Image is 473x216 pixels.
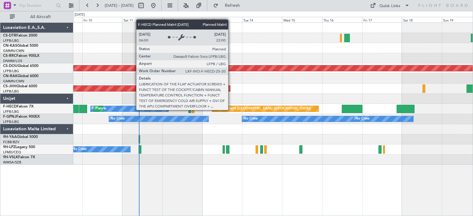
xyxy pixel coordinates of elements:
a: F-HECDFalcon 7X [3,105,34,108]
a: LFPB/LBG [3,69,19,73]
span: F-HECD [3,105,17,108]
span: CS-DTR [3,34,16,37]
div: No Crew [244,114,258,124]
a: FCBB/BZV [3,140,19,144]
span: Refresh [220,3,245,8]
span: CS-RRC [3,54,16,58]
div: Planned Maint [GEOGRAPHIC_DATA] ([GEOGRAPHIC_DATA]) [95,104,192,113]
button: Refresh [210,1,247,10]
div: Sun 12 [162,17,202,22]
a: GMMN/CMN [3,49,24,53]
div: Thu 16 [322,17,362,22]
span: [DATE] - [DATE] [105,3,134,8]
div: Fri 17 [362,17,402,22]
a: WMSA/SZB [3,160,21,165]
span: 9H-VSLK [3,155,18,159]
div: No Crew [111,114,125,124]
div: Wed 15 [282,17,322,22]
a: LFPB/LBG [3,89,19,94]
a: 9H-YAAGlobal 5000 [3,135,38,139]
a: CN-KASGlobal 5000 [3,44,38,48]
div: Sat 18 [402,17,442,22]
input: Trip Number [19,1,54,10]
div: No Crew [92,104,106,113]
a: CN-RAKGlobal 6000 [3,74,38,78]
div: No Crew [72,145,87,154]
button: Quick Links [367,1,413,10]
a: 9H-LPZLegacy 500 [3,145,35,149]
div: Fri 10 [82,17,122,22]
div: Quick Links [379,3,400,9]
span: All Aircraft [16,15,65,19]
span: CN-KAS [3,44,17,48]
div: Tue 14 [242,17,282,22]
a: CS-DTRFalcon 2000 [3,34,37,37]
span: CN-RAK [3,74,18,78]
button: All Aircraft [7,12,67,22]
div: [DATE] [75,12,85,18]
a: LFPB/LBG [3,38,19,43]
span: 9H-LPZ [3,145,15,149]
div: Mon 13 [202,17,242,22]
div: No Crew [355,114,370,124]
a: LFPB/LBG [3,109,19,114]
a: CS-RRCFalcon 900LX [3,54,39,58]
a: F-GPNJFalcon 900EX [3,115,40,119]
span: F-GPNJ [3,115,16,119]
div: Sat 11 [122,17,162,22]
a: LFPB/LBG [3,120,19,124]
span: 9H-YAA [3,135,17,139]
span: CS-JHH [3,84,16,88]
a: LFMD/CEQ [3,150,21,155]
a: CS-DOUGlobal 6500 [3,64,38,68]
div: Planned Maint [GEOGRAPHIC_DATA] ([GEOGRAPHIC_DATA]) [214,104,311,113]
a: DNMM/LOS [3,59,22,63]
a: 9H-VSLKFalcon 7X [3,155,35,159]
a: CS-JHHGlobal 6000 [3,84,37,88]
a: GMMN/CMN [3,79,24,84]
span: CS-DOU [3,64,18,68]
